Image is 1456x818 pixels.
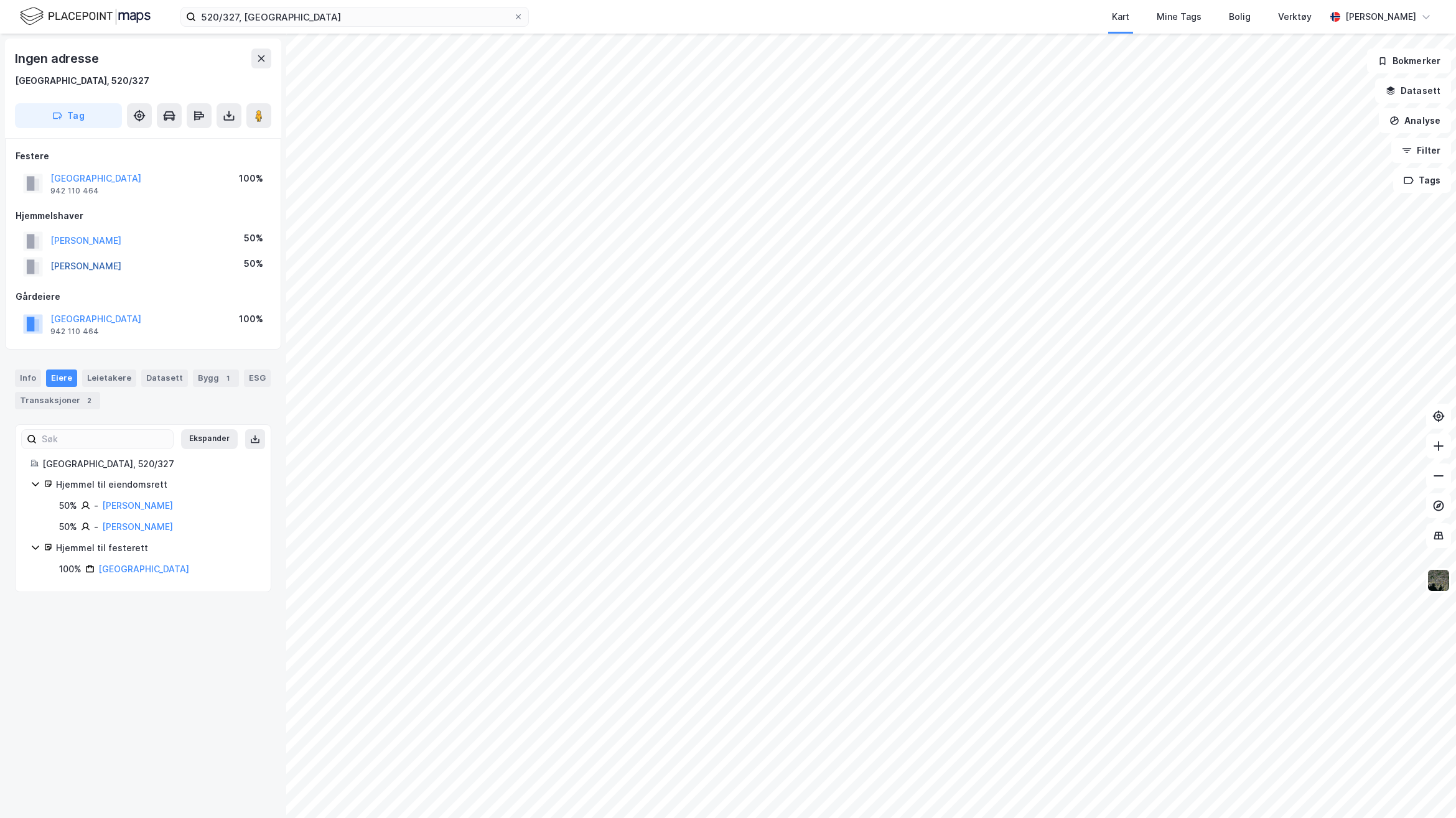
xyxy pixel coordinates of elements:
button: Ekspander [181,429,238,449]
div: Transaksjoner [15,392,100,409]
div: 100% [59,562,82,577]
div: Festere [16,149,271,164]
div: Bolig [1229,9,1251,24]
button: Datasett [1375,78,1451,103]
div: ESG [244,369,271,387]
div: Hjemmelshaver [16,208,271,223]
div: Hjemmel til festerett [56,541,256,555]
div: 50% [244,231,263,246]
div: 1 [222,372,234,384]
img: 9k= [1427,569,1450,592]
div: 100% [239,171,263,186]
div: Eiere [46,369,77,387]
div: 942 110 464 [50,186,99,196]
img: logo.f888ab2527a4732fd821a326f86c7f29.svg [20,6,151,27]
input: Søk på adresse, matrikkel, gårdeiere, leietakere eller personer [196,7,513,26]
div: [GEOGRAPHIC_DATA], 520/327 [15,73,149,88]
div: Bygg [193,369,239,387]
div: Datasett [141,369,188,387]
div: - [94,519,98,534]
button: Tag [15,103,122,128]
a: [GEOGRAPHIC_DATA] [98,564,189,574]
div: 50% [59,498,77,513]
iframe: Chat Widget [1394,758,1456,818]
div: Kart [1112,9,1129,24]
a: [PERSON_NAME] [102,521,173,532]
div: Mine Tags [1157,9,1202,24]
div: 50% [59,519,77,534]
div: 100% [239,312,263,327]
input: Søk [37,430,173,449]
div: Kontrollprogram for chat [1394,758,1456,818]
div: Hjemmel til eiendomsrett [56,477,256,492]
div: 2 [83,394,95,407]
div: Leietakere [82,369,136,387]
button: Tags [1393,168,1451,193]
div: Ingen adresse [15,49,101,68]
div: Gårdeiere [16,289,271,304]
button: Bokmerker [1367,49,1451,73]
div: 942 110 464 [50,327,99,337]
div: [PERSON_NAME] [1345,9,1416,24]
div: - [94,498,98,513]
a: [PERSON_NAME] [102,500,173,511]
button: Filter [1391,138,1451,163]
div: Info [15,369,41,387]
div: 50% [244,256,263,271]
div: [GEOGRAPHIC_DATA], 520/327 [42,457,256,472]
button: Analyse [1379,108,1451,133]
div: Verktøy [1278,9,1312,24]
